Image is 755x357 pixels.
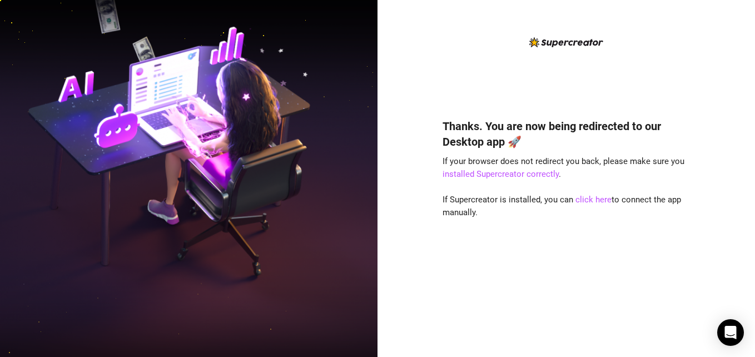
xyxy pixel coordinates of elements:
div: Open Intercom Messenger [717,319,744,346]
a: click here [575,195,612,205]
img: logo-BBDzfeDw.svg [529,37,603,47]
h4: Thanks. You are now being redirected to our Desktop app 🚀 [443,118,691,150]
span: If your browser does not redirect you back, please make sure you . [443,156,684,180]
a: installed Supercreator correctly [443,169,559,179]
span: If Supercreator is installed, you can to connect the app manually. [443,195,681,218]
